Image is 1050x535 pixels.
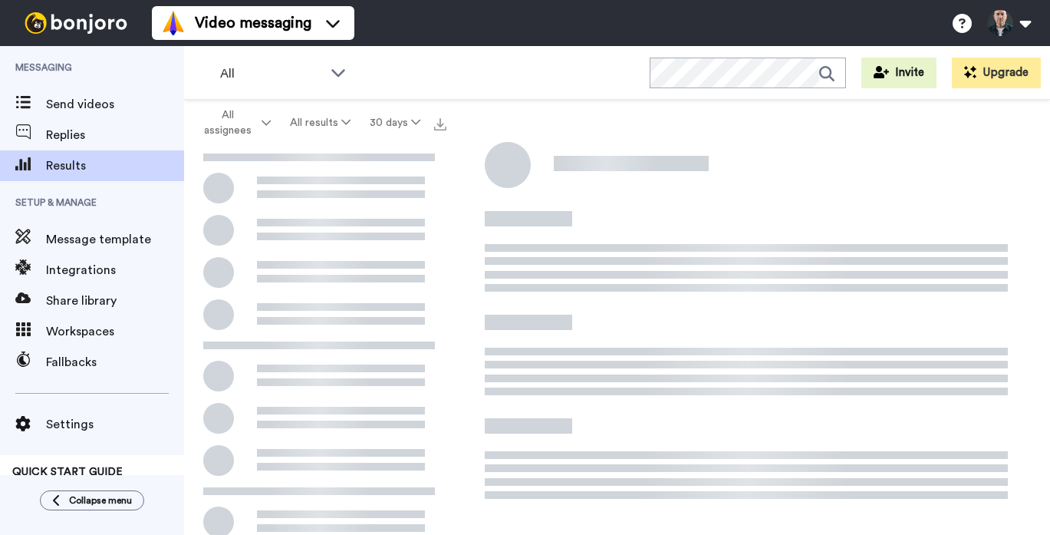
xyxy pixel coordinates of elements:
[40,490,144,510] button: Collapse menu
[220,64,323,83] span: All
[281,109,360,137] button: All results
[46,415,184,434] span: Settings
[195,12,311,34] span: Video messaging
[46,126,184,144] span: Replies
[952,58,1041,88] button: Upgrade
[161,11,186,35] img: vm-color.svg
[196,107,258,138] span: All assignees
[360,109,430,137] button: 30 days
[69,494,132,507] span: Collapse menu
[187,101,281,144] button: All assignees
[861,58,936,88] button: Invite
[434,118,446,130] img: export.svg
[18,12,133,34] img: bj-logo-header-white.svg
[46,157,184,175] span: Results
[46,230,184,249] span: Message template
[46,292,184,310] span: Share library
[46,261,184,279] span: Integrations
[46,353,184,372] span: Fallbacks
[46,322,184,341] span: Workspaces
[430,111,451,134] button: Export all results that match these filters now.
[46,95,184,114] span: Send videos
[12,467,123,477] span: QUICK START GUIDE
